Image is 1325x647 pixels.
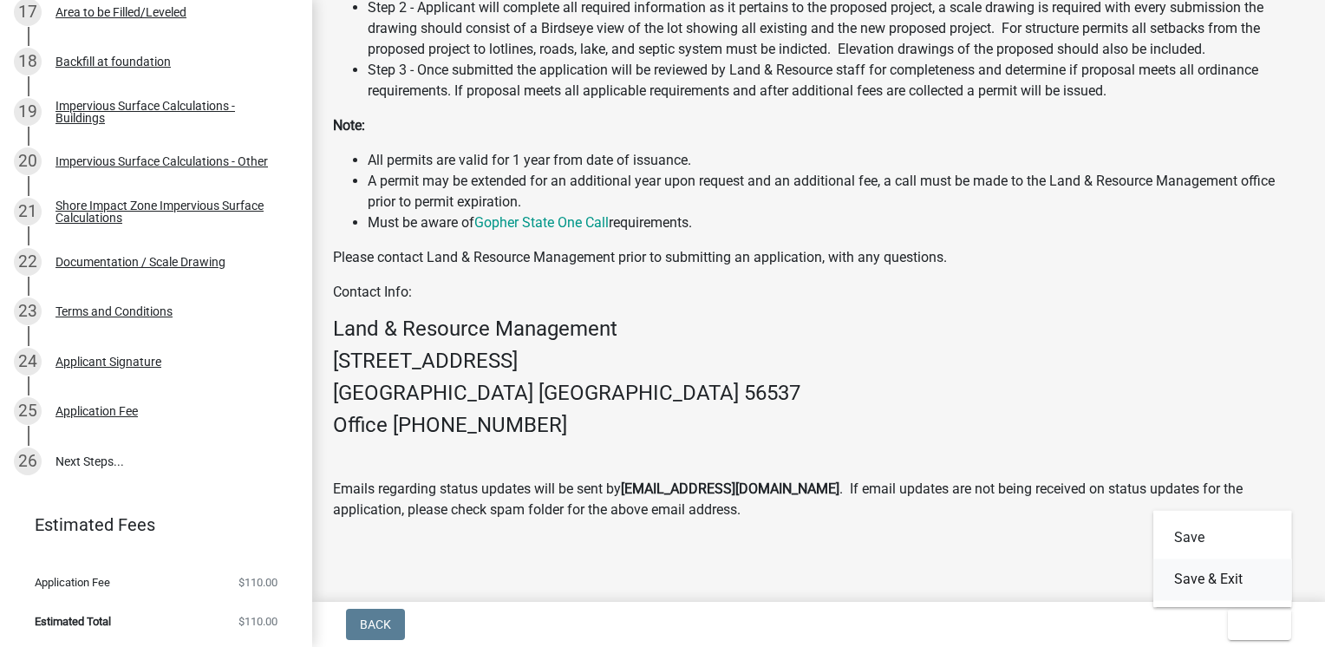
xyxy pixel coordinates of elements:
[55,6,186,18] div: Area to be Filled/Leveled
[621,480,839,497] strong: [EMAIL_ADDRESS][DOMAIN_NAME]
[14,98,42,126] div: 19
[360,618,391,631] span: Back
[346,609,405,640] button: Back
[1242,618,1267,631] span: Exit
[55,405,138,417] div: Application Fee
[1153,510,1292,607] div: Exit
[14,507,284,542] a: Estimated Fees
[14,198,42,225] div: 21
[55,100,284,124] div: Impervious Surface Calculations - Buildings
[1228,609,1291,640] button: Exit
[333,349,1304,374] h4: [STREET_ADDRESS]
[333,381,1304,406] h4: [GEOGRAPHIC_DATA] [GEOGRAPHIC_DATA] 56537
[368,212,1304,233] li: Must be aware of requirements.
[333,413,1304,438] h4: Office [PHONE_NUMBER]
[333,117,365,134] strong: Note:
[238,577,277,588] span: $110.00
[55,199,284,224] div: Shore Impact Zone Impervious Surface Calculations
[333,282,1304,303] p: Contact Info:
[55,56,171,68] div: Backfill at foundation
[14,248,42,276] div: 22
[14,348,42,376] div: 24
[368,171,1304,212] li: A permit may be extended for an additional year upon request and an additional fee, a call must b...
[14,297,42,325] div: 23
[14,397,42,425] div: 25
[333,479,1304,520] p: Emails regarding status updates will be sent by . If email updates are not being received on stat...
[55,256,225,268] div: Documentation / Scale Drawing
[368,150,1304,171] li: All permits are valid for 1 year from date of issuance.
[1153,517,1292,559] button: Save
[55,155,268,167] div: Impervious Surface Calculations - Other
[35,616,111,627] span: Estimated Total
[1153,559,1292,600] button: Save & Exit
[14,48,42,75] div: 18
[333,247,1304,268] p: Please contact Land & Resource Management prior to submitting an application, with any questions.
[35,577,110,588] span: Application Fee
[238,616,277,627] span: $110.00
[55,305,173,317] div: Terms and Conditions
[368,60,1304,101] li: Step 3 - Once submitted the application will be reviewed by Land & Resource staff for completenes...
[14,147,42,175] div: 20
[474,214,609,231] a: Gopher State One Call
[333,317,1304,342] h4: Land & Resource Management
[14,448,42,475] div: 26
[55,356,161,368] div: Applicant Signature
